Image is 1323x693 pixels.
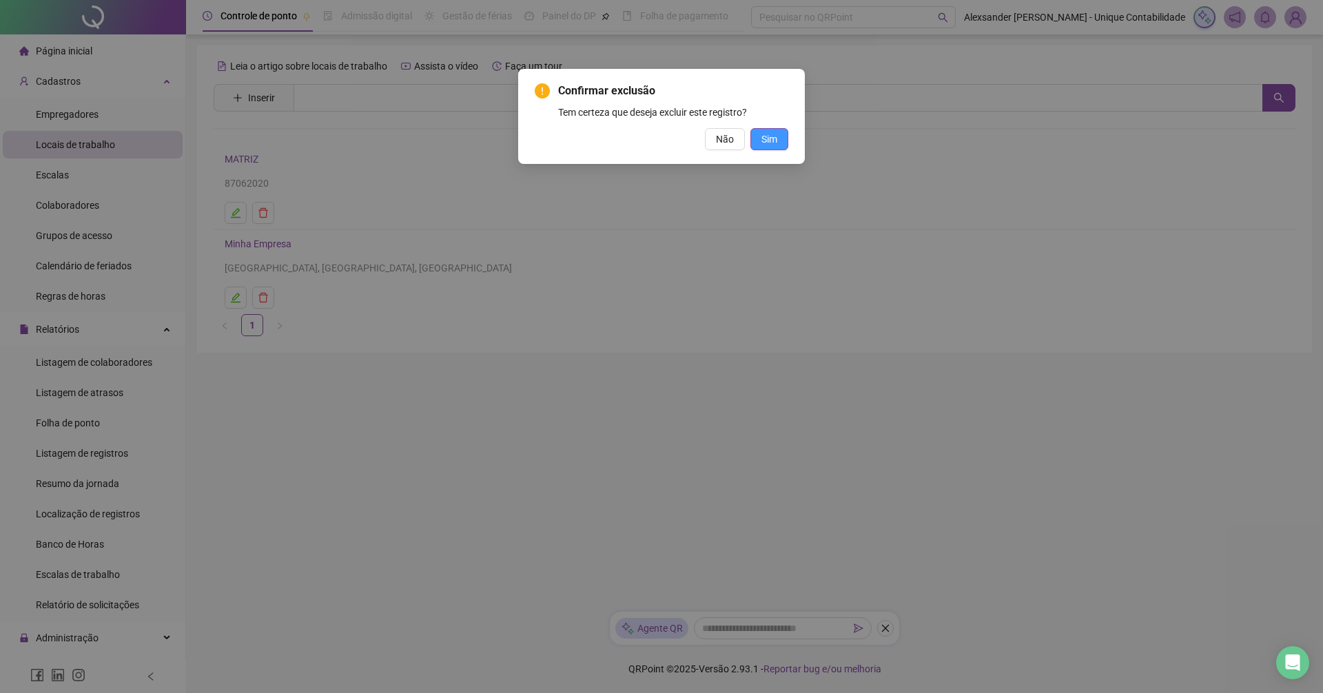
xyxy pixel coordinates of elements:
[535,83,550,99] span: exclamation-circle
[705,128,745,150] button: Não
[558,107,747,118] span: Tem certeza que deseja excluir este registro?
[750,128,788,150] button: Sim
[761,132,777,147] span: Sim
[1276,646,1309,679] div: Open Intercom Messenger
[558,84,655,97] span: Confirmar exclusão
[716,132,734,147] span: Não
